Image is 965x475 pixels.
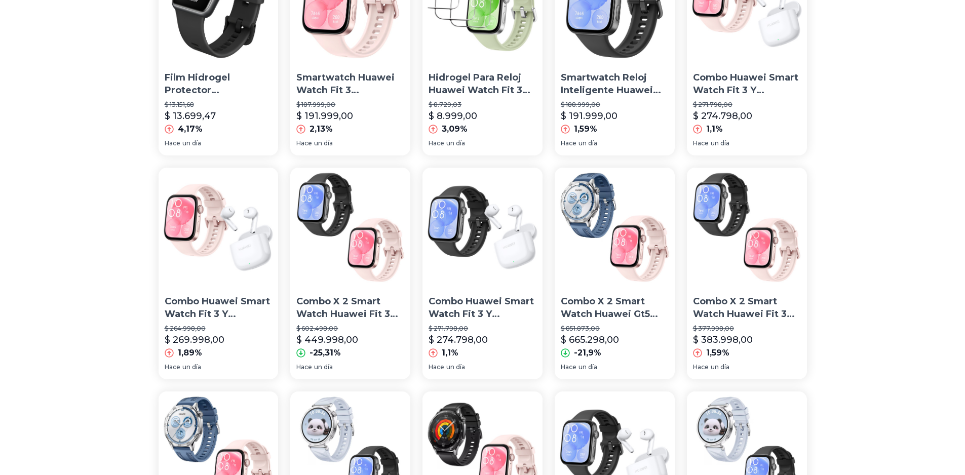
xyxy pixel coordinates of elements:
[561,139,576,147] span: Hace
[429,101,536,109] p: $ 8.729,03
[687,168,807,379] a: Combo X 2 Smart Watch Huawei Fit 3 Negro Y Fit 3 RosaCombo X 2 Smart Watch Huawei Fit 3 Negro Y F...
[165,139,180,147] span: Hace
[555,168,675,288] img: Combo X 2 Smart Watch Huawei Gt5 46mm Azul Y Fit 3 Rosa
[442,123,468,135] p: 3,09%
[422,168,543,288] img: Combo Huawei Smart Watch Fit 3 Y Auriculares Free Buds Se 2
[422,168,543,379] a: Combo Huawei Smart Watch Fit 3 Y Auriculares Free Buds Se 2Combo Huawei Smart Watch Fit 3 Y Auric...
[693,101,801,109] p: $ 271.798,00
[296,109,353,123] p: $ 191.999,00
[290,168,410,379] a: Combo X 2 Smart Watch Huawei Fit 3 Negro Y Fit 3 RosaCombo X 2 Smart Watch Huawei Fit 3 Negro Y F...
[446,363,465,371] span: un día
[561,325,669,333] p: $ 851.873,00
[182,139,201,147] span: un día
[578,139,597,147] span: un día
[706,123,723,135] p: 1,1%
[711,363,729,371] span: un día
[165,109,216,123] p: $ 13.699,47
[561,295,669,321] p: Combo X 2 Smart Watch Huawei Gt5 46mm Azul Y Fit 3 [PERSON_NAME]
[693,139,709,147] span: Hace
[693,295,801,321] p: Combo X 2 Smart Watch Huawei Fit 3 Negro Y Fit 3 [PERSON_NAME]
[429,295,536,321] p: Combo Huawei Smart Watch Fit 3 Y Auriculares Free Buds Se 2
[296,71,404,97] p: Smartwatch Huawei Watch Fit 3 [PERSON_NAME] Sport
[574,123,597,135] p: 1,59%
[561,333,619,347] p: $ 665.298,00
[693,109,752,123] p: $ 274.798,00
[429,71,536,97] p: Hidrogel Para Reloj Huawei Watch Fit 3 X3 Unidades
[159,168,279,379] a: Combo Huawei Smart Watch Fit 3 Y Auriculares Free Buds Se 2Combo Huawei Smart Watch Fit 3 Y Auric...
[296,363,312,371] span: Hace
[693,71,801,97] p: Combo Huawei Smart Watch Fit 3 Y Auriculares Free Buds Se 2
[429,139,444,147] span: Hace
[706,347,729,359] p: 1,59%
[561,101,669,109] p: $ 188.999,00
[159,168,279,288] img: Combo Huawei Smart Watch Fit 3 Y Auriculares Free Buds Se 2
[711,139,729,147] span: un día
[314,139,333,147] span: un día
[442,347,458,359] p: 1,1%
[165,325,273,333] p: $ 264.998,00
[165,363,180,371] span: Hace
[429,325,536,333] p: $ 271.798,00
[693,363,709,371] span: Hace
[296,295,404,321] p: Combo X 2 Smart Watch Huawei Fit 3 Negro Y Fit 3 [PERSON_NAME]
[178,123,203,135] p: 4,17%
[296,139,312,147] span: Hace
[178,347,202,359] p: 1,89%
[165,101,273,109] p: $ 13.151,68
[429,363,444,371] span: Hace
[165,295,273,321] p: Combo Huawei Smart Watch Fit 3 Y Auriculares Free Buds Se 2
[182,363,201,371] span: un día
[574,347,601,359] p: -21,9%
[314,363,333,371] span: un día
[310,347,341,359] p: -25,31%
[578,363,597,371] span: un día
[561,109,617,123] p: $ 191.999,00
[429,109,477,123] p: $ 8.999,00
[296,333,358,347] p: $ 449.998,00
[693,325,801,333] p: $ 377.998,00
[687,168,807,288] img: Combo X 2 Smart Watch Huawei Fit 3 Negro Y Fit 3 Rosa
[296,101,404,109] p: $ 187.999,00
[165,71,273,97] p: Film Hidrogel Protector Smartwatch Huawei Watch Fit 3 X2unid
[165,333,224,347] p: $ 269.998,00
[296,325,404,333] p: $ 602.498,00
[561,71,669,97] p: Smartwatch Reloj Inteligente Huawei Watch Fit 3 Color Negro
[429,333,488,347] p: $ 274.798,00
[561,363,576,371] span: Hace
[555,168,675,379] a: Combo X 2 Smart Watch Huawei Gt5 46mm Azul Y Fit 3 RosaCombo X 2 Smart Watch Huawei Gt5 46mm Azul...
[310,123,333,135] p: 2,13%
[446,139,465,147] span: un día
[693,333,753,347] p: $ 383.998,00
[290,168,410,288] img: Combo X 2 Smart Watch Huawei Fit 3 Negro Y Fit 3 Rosa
